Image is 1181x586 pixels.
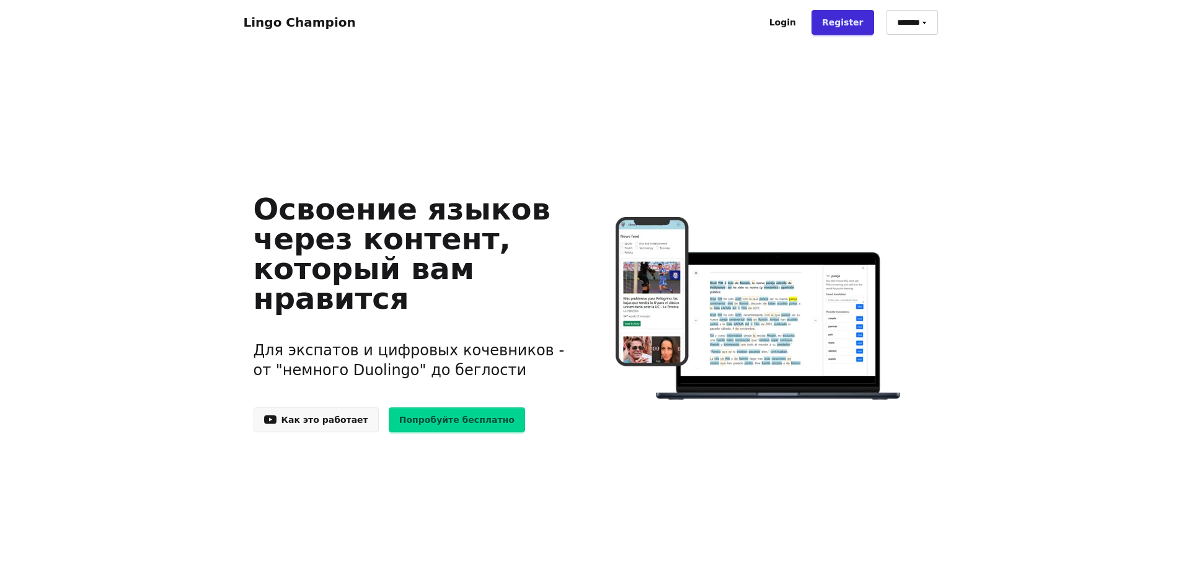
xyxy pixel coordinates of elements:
[759,10,807,35] a: Login
[254,326,572,395] h3: Для экспатов и цифровых кочевников - от "немного Duolingo" до беглости
[244,15,356,30] a: Lingo Champion
[812,10,874,35] a: Register
[254,407,379,432] a: Как это работает
[254,194,572,313] h1: Освоение языков через контент, который вам нравится
[389,407,525,432] a: Попробуйте бесплатно
[591,217,927,402] img: Изучайте языки онлайн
